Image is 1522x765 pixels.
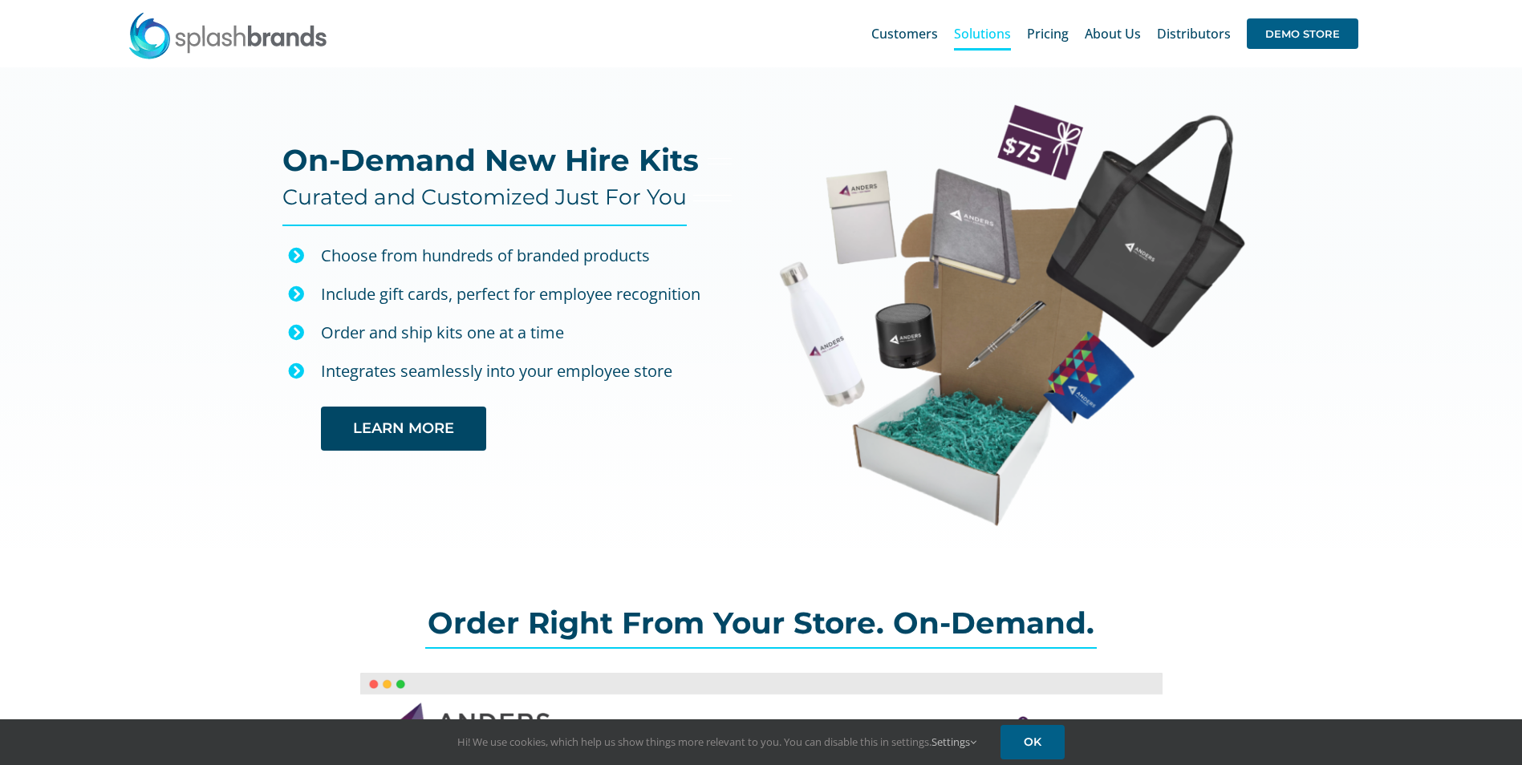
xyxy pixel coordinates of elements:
[428,605,1094,641] span: Order Right From Your Store. On-Demand.
[871,27,938,40] span: Customers
[1027,27,1069,40] span: Pricing
[321,358,733,385] p: Integrates seamlessly into your employee store
[321,319,733,346] p: Order and ship kits one at a time
[1157,27,1231,40] span: Distributors
[871,8,938,59] a: Customers
[353,420,454,437] span: LEARN MORE
[282,184,687,210] h4: Curated and Customized Just For You
[778,103,1245,527] img: Anders New Hire Kit Web Image-01
[321,407,486,451] a: LEARN MORE
[1085,27,1141,40] span: About Us
[128,11,328,59] img: SplashBrands.com Logo
[1247,18,1358,49] span: DEMO STORE
[1027,8,1069,59] a: Pricing
[931,735,976,749] a: Settings
[954,27,1011,40] span: Solutions
[1000,725,1065,759] a: OK
[1247,8,1358,59] a: DEMO STORE
[321,281,733,308] div: Include gift cards, perfect for employee recognition
[871,8,1358,59] nav: Main Menu
[457,735,976,749] span: Hi! We use cookies, which help us show things more relevant to you. You can disable this in setti...
[1157,8,1231,59] a: Distributors
[321,242,733,269] div: Choose from hundreds of branded products
[282,144,699,176] h2: On-Demand New Hire Kits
